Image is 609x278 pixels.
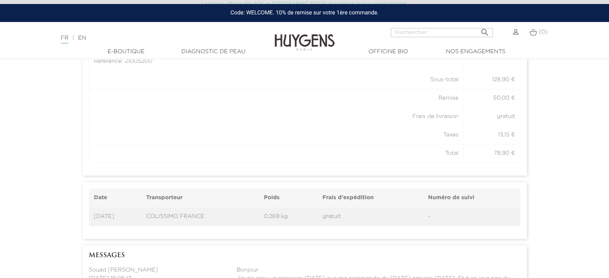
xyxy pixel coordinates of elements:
td: 78,90 € [464,144,520,163]
td: Total [89,144,464,163]
td: - [423,207,520,226]
a: Officine Bio [348,48,428,56]
a: Nos engagements [436,48,516,56]
td: [DATE] [89,207,141,226]
i:  [480,25,490,35]
h3: Messages [89,252,521,259]
td: Sous-total [89,71,464,89]
a: FR [61,35,68,44]
td: COLISSIMO FRANCE [141,207,259,226]
th: Date [89,189,141,208]
td: 50,00 € [464,89,520,108]
td: Taxes [89,126,464,144]
td: Remise [89,89,464,108]
td: Frais de livraison [89,108,464,126]
th: Numéro de suivi [423,189,520,208]
img: Huygens [275,21,335,52]
td: gratuit [464,108,520,126]
a: E-Boutique [86,48,166,56]
td: 0.269 kg [259,207,317,226]
a: EN [78,35,86,41]
td: 13,15 € [464,126,520,144]
td: 128,90 € [464,71,520,89]
span: (0) [539,29,547,35]
th: Frais d'expédition [318,189,423,208]
th: Transporteur [141,189,259,208]
button:  [478,25,492,35]
th: Poids [259,189,317,208]
input: Rechercher [391,28,493,37]
div: | [57,34,248,42]
a: Diagnostic de peau [173,48,253,56]
td: gratuit [318,207,423,226]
